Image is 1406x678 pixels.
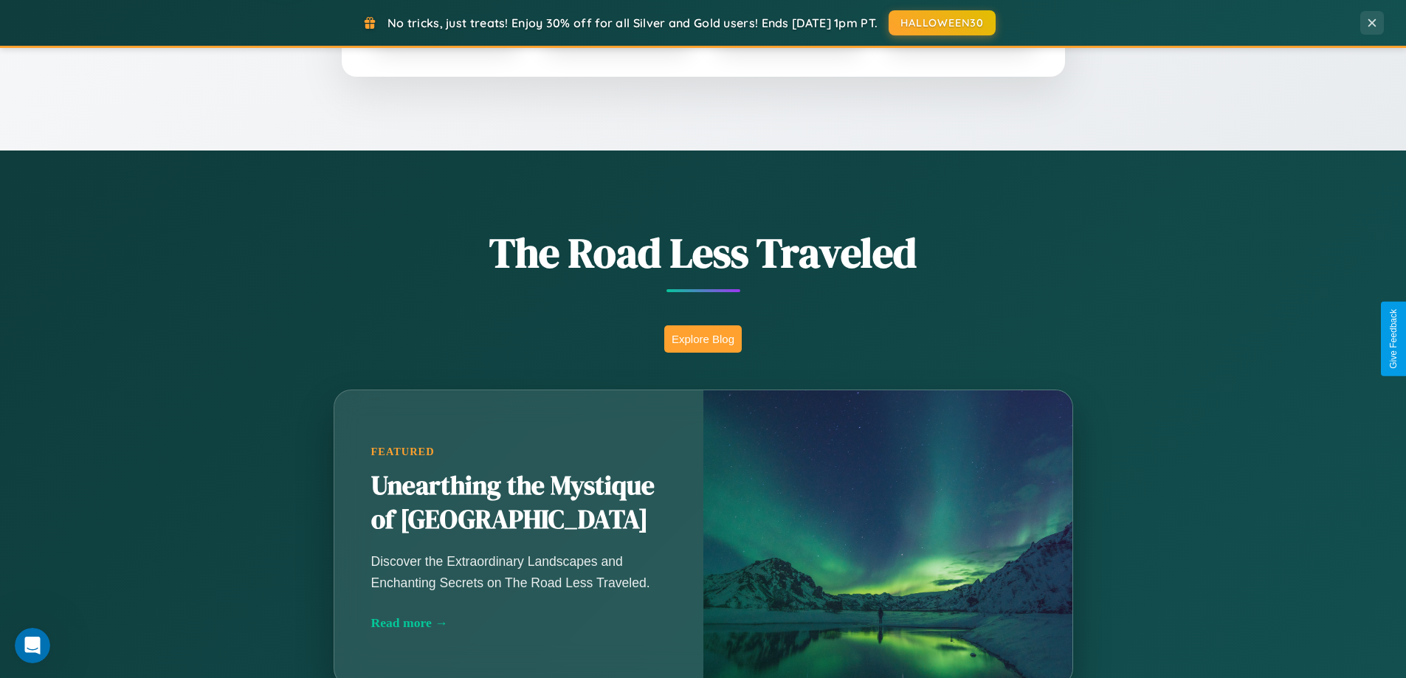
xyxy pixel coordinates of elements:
div: Featured [371,446,666,458]
h1: The Road Less Traveled [261,224,1146,281]
p: Discover the Extraordinary Landscapes and Enchanting Secrets on The Road Less Traveled. [371,551,666,592]
iframe: Intercom live chat [15,628,50,663]
div: Read more → [371,615,666,631]
h2: Unearthing the Mystique of [GEOGRAPHIC_DATA] [371,469,666,537]
span: No tricks, just treats! Enjoy 30% off for all Silver and Gold users! Ends [DATE] 1pm PT. [387,15,878,30]
button: HALLOWEEN30 [889,10,996,35]
button: Explore Blog [664,325,742,353]
div: Give Feedback [1388,309,1399,369]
